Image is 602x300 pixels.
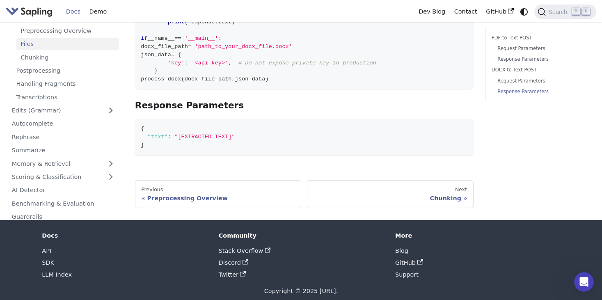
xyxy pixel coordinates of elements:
[185,60,188,66] span: :
[85,5,111,18] a: Demo
[395,247,408,254] a: Blog
[497,77,584,85] a: Request Parameters
[546,9,572,15] span: Search
[7,171,119,183] a: Scoring & Classification
[314,186,467,193] div: Next
[7,105,119,117] a: Edits (Grammar)
[16,25,119,37] a: Preprocessing Overview
[307,180,473,208] a: NextChunking
[148,134,168,140] span: "text"
[518,6,530,18] button: Switch between dark and light mode (currently system mode)
[7,131,119,143] a: Rephrase
[188,44,191,50] span: =
[171,52,174,58] span: =
[141,52,171,58] span: json_data
[219,232,384,239] div: Community
[141,186,295,193] div: Previous
[6,6,55,18] a: Sapling.ai
[42,232,207,239] div: Docs
[497,55,584,63] a: Response Parameters
[497,45,584,53] a: Request Parameters
[168,134,171,140] span: :
[195,44,292,50] span: 'path_to_your_docx_file.docx'
[12,91,119,103] a: Transcriptions
[174,134,235,140] span: "[EXTRACTED TEXT]"
[497,88,584,96] a: Response Parameters
[135,100,474,111] h3: Response Parameters
[42,247,51,254] a: API
[219,259,248,266] a: Discord
[141,35,147,41] span: if
[42,271,72,278] a: LLM Index
[135,180,301,208] a: PreviousPreprocessing Overview
[141,76,181,82] span: process_docx
[314,195,467,202] div: Chunking
[141,126,144,132] span: {
[141,195,295,202] div: Preprocessing Overview
[219,247,270,254] a: Stack Overflow
[582,8,590,15] kbd: K
[185,35,218,41] span: '__main__'
[154,68,158,74] span: }
[181,76,185,82] span: (
[450,5,482,18] a: Contact
[42,286,560,296] div: Copyright © 2025 [URL].
[62,5,85,18] a: Docs
[228,60,231,66] span: ,
[7,184,119,196] a: AI Detector
[135,180,474,208] nav: Docs pages
[265,76,268,82] span: )
[7,144,119,156] a: Summarize
[7,158,119,169] a: Memory & Retrieval
[395,259,423,266] a: GitHub
[178,52,181,58] span: {
[219,271,246,278] a: Twitter
[492,34,587,42] a: PDF to Text POST
[218,35,222,41] span: :
[572,8,580,15] kbd: ⌘
[395,232,560,239] div: More
[7,118,119,130] a: Autocomplete
[6,6,53,18] img: Sapling.ai
[185,76,232,82] span: docx_file_path
[574,272,594,292] iframe: Intercom live chat
[492,66,587,74] a: DOCX to Text POST
[414,5,449,18] a: Dev Blog
[7,211,119,223] a: Guardrails
[141,142,144,148] span: }
[235,76,266,82] span: json_data
[534,5,596,19] button: Search (Command+K)
[16,38,119,50] a: Files
[168,60,185,66] span: 'key'
[191,60,228,66] span: '<api-key>'
[12,64,119,76] a: Postprocessing
[148,35,175,41] span: __name__
[7,197,119,209] a: Benchmarking & Evaluation
[231,76,235,82] span: ,
[141,44,188,50] span: docx_file_path
[16,51,119,63] a: Chunking
[12,78,119,90] a: Handling Fragments
[42,259,54,266] a: SDK
[238,60,376,66] span: # Do not expose private key in production
[395,271,419,278] a: Support
[481,5,518,18] a: GitHub
[174,35,181,41] span: ==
